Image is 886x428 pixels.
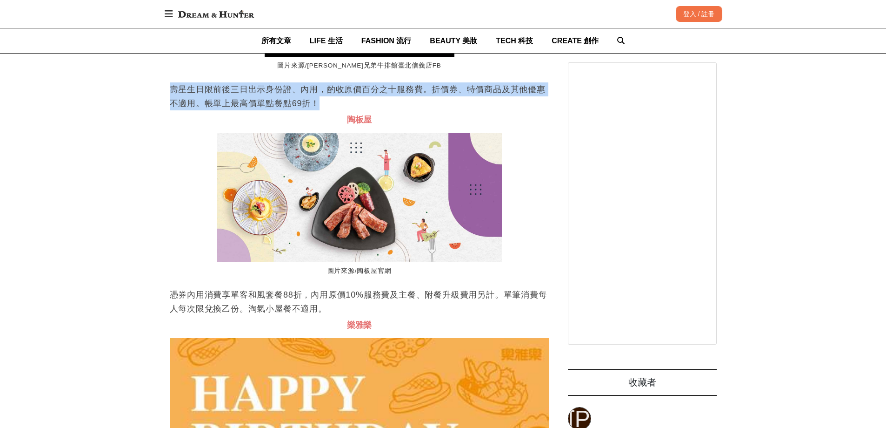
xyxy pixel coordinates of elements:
span: CREATE 創作 [552,37,599,45]
a: 所有文章 [261,28,291,53]
figcaption: 圖片來源/[PERSON_NAME]兄弟牛排館臺北信義店FB [265,57,454,75]
span: 收藏者 [628,377,656,387]
a: FASHION 流行 [361,28,412,53]
a: TECH 科技 [496,28,533,53]
span: 樂雅樂 [347,320,372,330]
span: LIFE 生活 [310,37,343,45]
span: 所有文章 [261,37,291,45]
img: 2025生日優惠餐廳，8月壽星優惠慶祝生日訂起來，當月壽星優惠&當日壽星免費一次看 [217,133,502,262]
span: FASHION 流行 [361,37,412,45]
span: TECH 科技 [496,37,533,45]
a: CREATE 創作 [552,28,599,53]
span: 陶板屋 [347,115,372,124]
span: BEAUTY 美妝 [430,37,477,45]
a: BEAUTY 美妝 [430,28,477,53]
a: LIFE 生活 [310,28,343,53]
figcaption: 圖片來源/陶板屋官網 [217,262,502,280]
p: 壽星生日限前後三日出示身份證、內用，酌收原價百分之十服務費。折價券、特價商品及其他優惠不適用。帳單上最高價單點餐點69折！ [170,82,549,110]
div: 登入 / 註冊 [676,6,722,22]
p: 憑券內用消費享單客和風套餐88折，內用原價10%服務費及主餐、附餐升級費用另計。單筆消費每人每次限兌換乙份。淘氣小屋餐不適用。 [170,288,549,316]
img: Dream & Hunter [173,6,259,22]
